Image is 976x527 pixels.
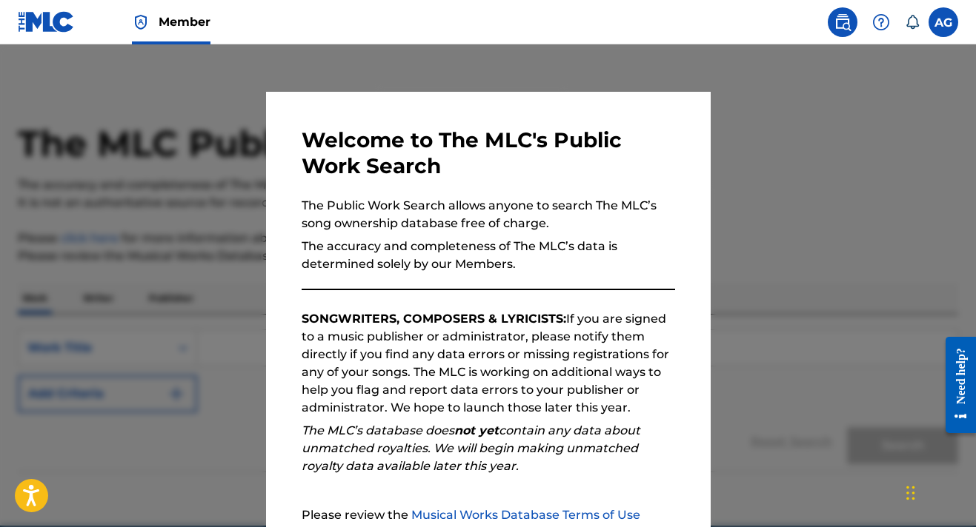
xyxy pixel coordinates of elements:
img: MLC Logo [18,11,75,33]
p: If you are signed to a music publisher or administrator, please notify them directly if you find ... [302,310,675,417]
strong: not yet [454,423,499,437]
img: help [872,13,890,31]
p: The accuracy and completeness of The MLC’s data is determined solely by our Members. [302,238,675,273]
p: Please review the [302,506,675,524]
div: Notifications [905,15,920,30]
iframe: Chat Widget [902,456,976,527]
span: Member [159,13,210,30]
strong: SONGWRITERS, COMPOSERS & LYRICISTS: [302,312,566,326]
div: Drag [906,471,915,515]
a: Public Search [828,7,857,37]
div: User Menu [929,7,958,37]
iframe: Resource Center [934,323,976,446]
div: Help [866,7,896,37]
em: The MLC’s database does contain any data about unmatched royalties. We will begin making unmatche... [302,423,640,473]
a: Musical Works Database Terms of Use [411,508,640,522]
h3: Welcome to The MLC's Public Work Search [302,127,675,179]
img: search [834,13,851,31]
img: Top Rightsholder [132,13,150,31]
p: The Public Work Search allows anyone to search The MLC’s song ownership database free of charge. [302,197,675,232]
